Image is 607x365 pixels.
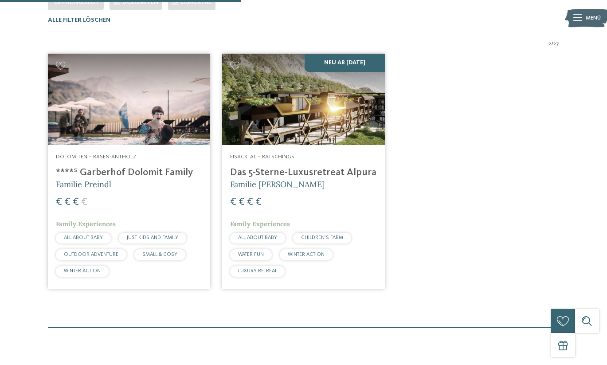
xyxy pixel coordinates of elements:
[238,268,277,274] span: LUXURY RETREAT
[238,252,264,257] span: WATER FUN
[230,179,325,189] span: Familie [PERSON_NAME]
[48,54,210,145] img: Familienhotels gesucht? Hier findet ihr die besten!
[551,40,553,48] span: /
[230,220,290,228] span: Family Experiences
[64,252,118,257] span: OUTDOOR ADVENTURE
[288,252,325,257] span: WINTER ACTION
[247,197,253,208] span: €
[301,235,343,240] span: CHILDREN’S FARM
[48,54,210,289] a: Familienhotels gesucht? Hier findet ihr die besten! Dolomiten – Rasen-Antholz ****ˢ Garberhof Dol...
[127,235,178,240] span: JUST KIDS AND FAMILY
[255,197,262,208] span: €
[142,252,177,257] span: SMALL & COSY
[230,154,294,160] span: Eisacktal – Ratschings
[230,167,376,179] h4: Das 5-Sterne-Luxusretreat Alpura
[553,40,559,48] span: 27
[56,154,137,160] span: Dolomiten – Rasen-Antholz
[64,268,101,274] span: WINTER ACTION
[64,235,103,240] span: ALL ABOUT BABY
[48,17,110,23] span: Alle Filter löschen
[81,197,87,208] span: €
[548,40,551,48] span: 2
[56,197,62,208] span: €
[239,197,245,208] span: €
[56,167,202,179] h4: ****ˢ Garberhof Dolomit Family
[222,54,384,289] a: Familienhotels gesucht? Hier findet ihr die besten! Neu ab [DATE] Eisacktal – Ratschings Das 5-St...
[222,54,384,145] img: Familienhotels gesucht? Hier findet ihr die besten!
[56,220,116,228] span: Family Experiences
[73,197,79,208] span: €
[64,197,70,208] span: €
[230,197,236,208] span: €
[56,179,111,189] span: Familie Preindl
[238,235,277,240] span: ALL ABOUT BABY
